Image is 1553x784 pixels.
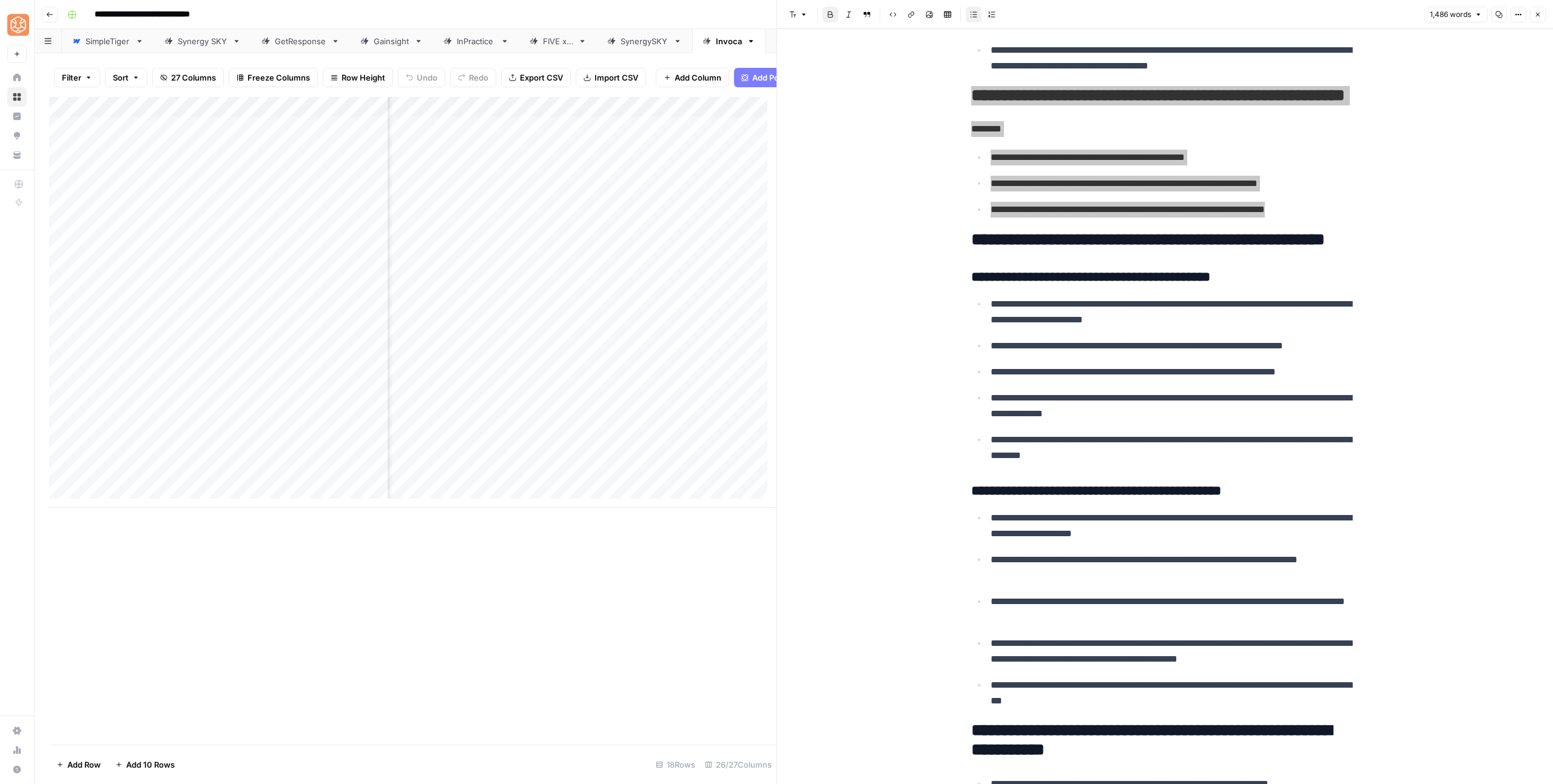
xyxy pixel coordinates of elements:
button: Add Column [656,68,729,87]
div: Synergy SKY [178,35,227,47]
span: Export CSV [520,71,563,84]
a: Gainsight [350,29,433,53]
button: Workspace: SimpleTiger [7,10,27,40]
span: Add Column [675,71,721,84]
div: Invoca [716,35,742,47]
div: 18 Rows [651,755,700,774]
a: FIVE x 5 [519,29,597,53]
button: Add 10 Rows [108,755,182,774]
button: Freeze Columns [229,68,318,87]
a: Invoca [692,29,766,53]
a: Settings [7,721,27,740]
span: Sort [113,71,129,84]
a: GetResponse [251,29,350,53]
div: FIVE x 5 [543,35,573,47]
div: InPractice [457,35,496,47]
a: Browse [7,87,27,107]
button: Add Power Agent [734,68,826,87]
div: Gainsight [374,35,409,47]
div: SimpleTiger [86,35,130,47]
button: Help + Support [7,760,27,779]
span: Redo [469,71,488,84]
a: SynergySKY [597,29,692,53]
span: Row Height [342,71,385,84]
span: Add Row [67,759,101,771]
button: Import CSV [576,68,646,87]
span: Import CSV [595,71,638,84]
a: Synergy SKY [154,29,251,53]
div: SynergySKY [621,35,669,47]
button: Add Row [49,755,108,774]
button: Redo [450,68,496,87]
a: EmpowerEMR [766,29,866,53]
img: SimpleTiger Logo [7,14,29,36]
span: 1,486 words [1430,9,1471,20]
a: Insights [7,107,27,126]
a: SimpleTiger [62,29,154,53]
button: 1,486 words [1424,7,1487,22]
a: Usage [7,740,27,760]
span: Add 10 Rows [126,759,175,771]
a: InPractice [433,29,519,53]
span: Filter [62,71,81,84]
div: GetResponse [275,35,326,47]
button: 27 Columns [152,68,224,87]
button: Row Height [323,68,393,87]
span: Add Power Agent [752,71,818,84]
a: Your Data [7,145,27,165]
div: 26/27 Columns [700,755,776,774]
button: Export CSV [501,68,571,87]
button: Filter [54,68,100,87]
span: Undo [417,71,437,84]
button: Sort [105,68,147,87]
button: Undo [398,68,445,87]
a: Home [7,68,27,87]
span: Freeze Columns [248,71,310,84]
span: 27 Columns [171,71,216,84]
a: Opportunities [7,126,27,145]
